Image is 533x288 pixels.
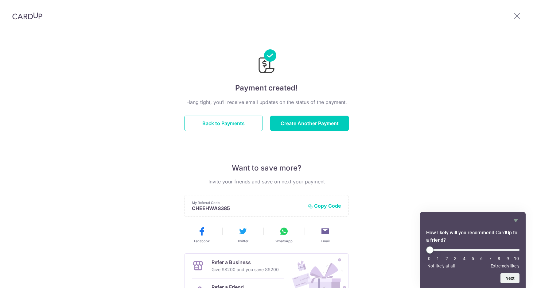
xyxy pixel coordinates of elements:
[212,259,279,266] p: Refer a Business
[184,116,263,131] button: Back to Payments
[307,226,343,244] button: Email
[184,163,349,173] p: Want to save more?
[184,98,349,106] p: Hang tight, you’ll receive email updates on the status of the payment.
[512,217,519,224] button: Hide survey
[257,49,276,75] img: Payments
[496,256,502,261] li: 8
[470,256,476,261] li: 5
[275,239,293,244] span: WhatsApp
[270,116,349,131] button: Create Another Payment
[266,226,302,244] button: WhatsApp
[491,263,519,268] span: Extremely likely
[426,256,432,261] li: 0
[192,200,303,205] p: My Referral Code
[452,256,458,261] li: 3
[237,239,248,244] span: Twitter
[321,239,330,244] span: Email
[444,256,450,261] li: 2
[194,239,210,244] span: Facebook
[426,246,519,268] div: How likely will you recommend CardUp to a friend? Select an option from 0 to 10, with 0 being Not...
[426,229,519,244] h2: How likely will you recommend CardUp to a friend? Select an option from 0 to 10, with 0 being Not...
[184,83,349,94] h4: Payment created!
[513,256,519,261] li: 10
[184,226,220,244] button: Facebook
[212,266,279,273] p: Give S$200 and you save S$200
[426,217,519,283] div: How likely will you recommend CardUp to a friend? Select an option from 0 to 10, with 0 being Not...
[184,178,349,185] p: Invite your friends and save on next your payment
[487,256,493,261] li: 7
[461,256,467,261] li: 4
[427,263,455,268] span: Not likely at all
[308,203,341,209] button: Copy Code
[478,256,484,261] li: 6
[12,12,42,20] img: CardUp
[505,256,511,261] li: 9
[435,256,441,261] li: 1
[225,226,261,244] button: Twitter
[500,273,519,283] button: Next question
[192,205,303,211] p: CHEEHWAS385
